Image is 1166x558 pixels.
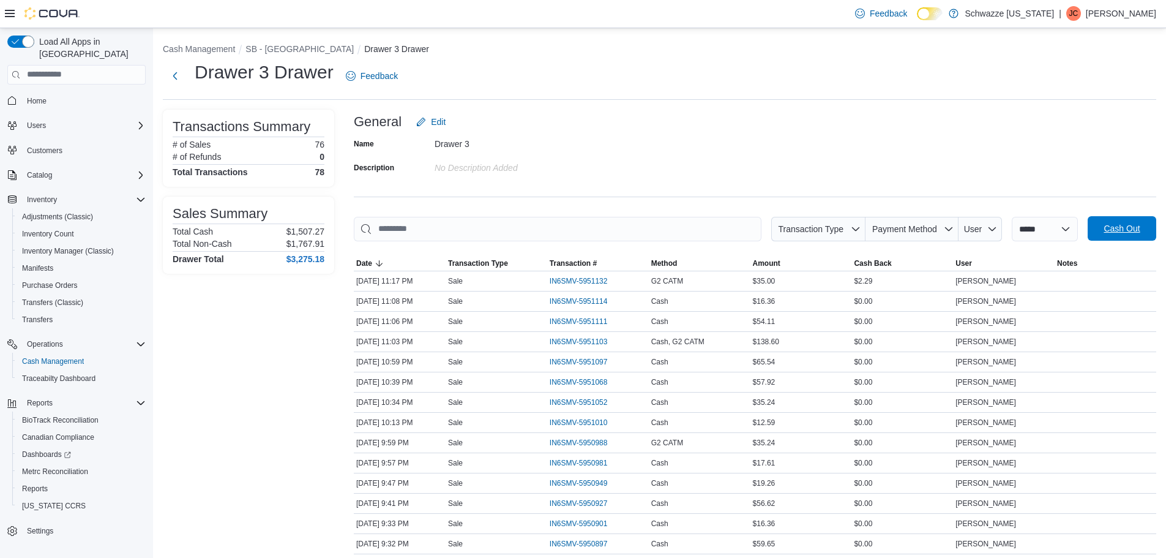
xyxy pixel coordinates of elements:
[354,476,446,491] div: [DATE] 9:47 PM
[22,118,146,133] span: Users
[851,516,953,531] div: $0.00
[431,116,446,128] span: Edit
[550,317,608,326] span: IN6SMV-5951111
[17,464,93,479] a: Metrc Reconciliation
[27,526,53,536] span: Settings
[448,499,463,508] p: Sale
[917,20,917,21] span: Dark Mode
[753,458,775,468] span: $17.61
[955,258,972,268] span: User
[550,539,608,549] span: IN6SMV-5950897
[22,229,74,239] span: Inventory Count
[550,274,620,288] button: IN6SMV-5951132
[17,261,146,276] span: Manifests
[22,415,99,425] span: BioTrack Reconciliation
[22,374,95,383] span: Traceabilty Dashboard
[354,163,394,173] label: Description
[550,355,620,369] button: IN6SMV-5951097
[651,337,704,347] span: Cash, G2 CATM
[22,168,146,183] span: Catalog
[173,206,267,221] h3: Sales Summary
[753,418,775,428] span: $12.59
[1055,256,1156,271] button: Notes
[851,314,953,329] div: $0.00
[651,398,668,407] span: Cash
[173,119,310,134] h3: Transactions Summary
[17,481,146,496] span: Reports
[1104,222,1140,235] span: Cash Out
[851,496,953,511] div: $0.00
[550,294,620,309] button: IN6SMV-5951114
[17,354,89,369] a: Cash Management
[964,224,982,234] span: User
[851,415,953,430] div: $0.00
[917,7,943,20] input: Dark Mode
[27,146,62,156] span: Customers
[448,296,463,306] p: Sale
[17,371,146,386] span: Traceabilty Dashboard
[22,337,146,352] span: Operations
[550,377,608,387] span: IN6SMV-5951068
[354,537,446,551] div: [DATE] 9:32 PM
[12,446,151,463] a: Dashboards
[22,118,51,133] button: Users
[411,110,450,134] button: Edit
[27,121,46,130] span: Users
[753,519,775,529] span: $16.36
[354,516,446,531] div: [DATE] 9:33 PM
[651,276,683,286] span: G2 CATM
[163,43,1156,58] nav: An example of EuiBreadcrumbs
[12,370,151,387] button: Traceabilty Dashboard
[651,458,668,468] span: Cash
[1088,216,1156,241] button: Cash Out
[17,430,99,445] a: Canadian Compliance
[550,357,608,367] span: IN6SMV-5951097
[953,256,1055,271] button: User
[2,117,151,134] button: Users
[17,244,119,258] a: Inventory Manager (Classic)
[872,224,937,234] span: Payment Method
[22,263,53,273] span: Manifests
[955,317,1016,326] span: [PERSON_NAME]
[354,139,374,149] label: Name
[955,458,1016,468] span: [PERSON_NAME]
[22,501,86,511] span: [US_STATE] CCRS
[163,44,235,54] button: Cash Management
[753,337,779,347] span: $138.60
[651,258,678,268] span: Method
[17,244,146,258] span: Inventory Manager (Classic)
[24,7,80,20] img: Cova
[550,375,620,390] button: IN6SMV-5951068
[955,398,1016,407] span: [PERSON_NAME]
[12,480,151,497] button: Reports
[851,334,953,349] div: $0.00
[1057,258,1077,268] span: Notes
[17,312,146,327] span: Transfers
[955,357,1016,367] span: [PERSON_NAME]
[753,296,775,306] span: $16.36
[753,438,775,448] span: $35.24
[550,537,620,551] button: IN6SMV-5950897
[22,192,62,207] button: Inventory
[955,418,1016,428] span: [PERSON_NAME]
[965,6,1054,21] p: Schwazze [US_STATE]
[851,395,953,410] div: $0.00
[195,60,334,85] h1: Drawer 3 Drawer
[753,357,775,367] span: $65.54
[12,429,151,446] button: Canadian Compliance
[354,395,446,410] div: [DATE] 10:34 PM
[448,276,463,286] p: Sale
[955,276,1016,286] span: [PERSON_NAME]
[1069,6,1078,21] span: JC
[22,396,58,410] button: Reports
[17,227,146,241] span: Inventory Count
[320,152,324,162] p: 0
[354,355,446,369] div: [DATE] 10:59 PM
[245,44,354,54] button: SB - [GEOGRAPHIC_DATA]
[651,519,668,529] span: Cash
[448,418,463,428] p: Sale
[955,337,1016,347] span: [PERSON_NAME]
[955,478,1016,488] span: [PERSON_NAME]
[851,476,953,491] div: $0.00
[286,254,324,264] h4: $3,275.18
